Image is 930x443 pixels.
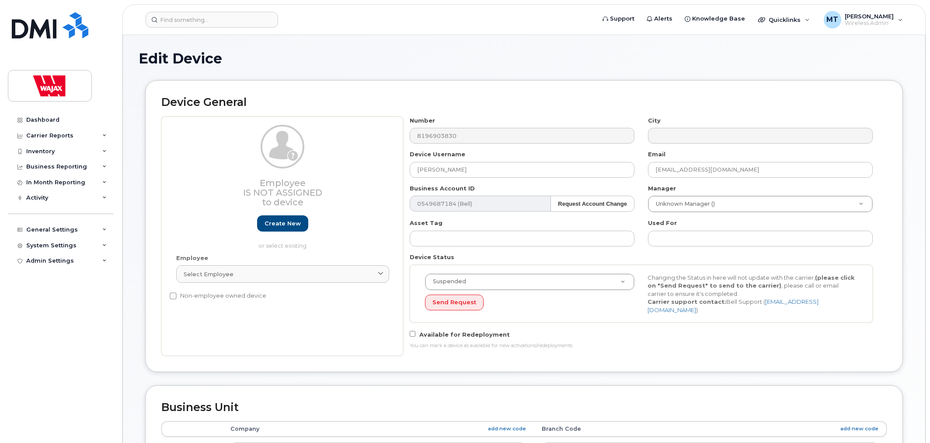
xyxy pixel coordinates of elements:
input: Available for Redeployment [410,331,415,337]
label: Number [410,116,435,125]
p: or select existing [176,242,389,250]
label: Device Status [410,253,454,261]
a: add new code [840,425,878,432]
label: Manager [648,184,676,193]
a: Select employee [176,265,389,283]
span: to device [262,197,303,207]
strong: Carrier support contact: [648,298,726,305]
strong: Request Account Change [558,200,627,207]
div: You can mark a device as available for new activations/redeployments [410,342,873,349]
label: Used For [648,219,677,227]
a: Create new [257,215,308,232]
h3: Employee [176,178,389,207]
h1: Edit Device [139,51,909,66]
button: Send Request [425,295,484,311]
a: Unknown Manager () [648,196,872,212]
label: Non-employee owned device [170,291,266,301]
label: Email [648,150,665,158]
span: Suspended [428,278,466,285]
a: Suspended [425,274,634,290]
input: Non-employee owned device [170,292,177,299]
a: add new code [488,425,526,432]
div: Changing the Status in here will not update with the carrier, , please call or email carrier to e... [641,274,864,314]
span: Select employee [184,270,233,278]
th: Company [223,421,534,437]
label: Device Username [410,150,465,158]
label: Business Account ID [410,184,475,193]
span: Unknown Manager () [651,200,715,208]
span: Available for Redeployment [419,331,510,338]
h2: Device General [161,96,887,109]
th: Branch Code [534,421,887,437]
label: Employee [176,254,208,262]
button: Request Account Change [550,196,634,212]
label: Asset Tag [410,219,442,227]
h2: Business Unit [161,401,887,414]
a: [EMAIL_ADDRESS][DOMAIN_NAME] [648,298,819,313]
span: Is not assigned [243,187,322,198]
label: City [648,116,661,125]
